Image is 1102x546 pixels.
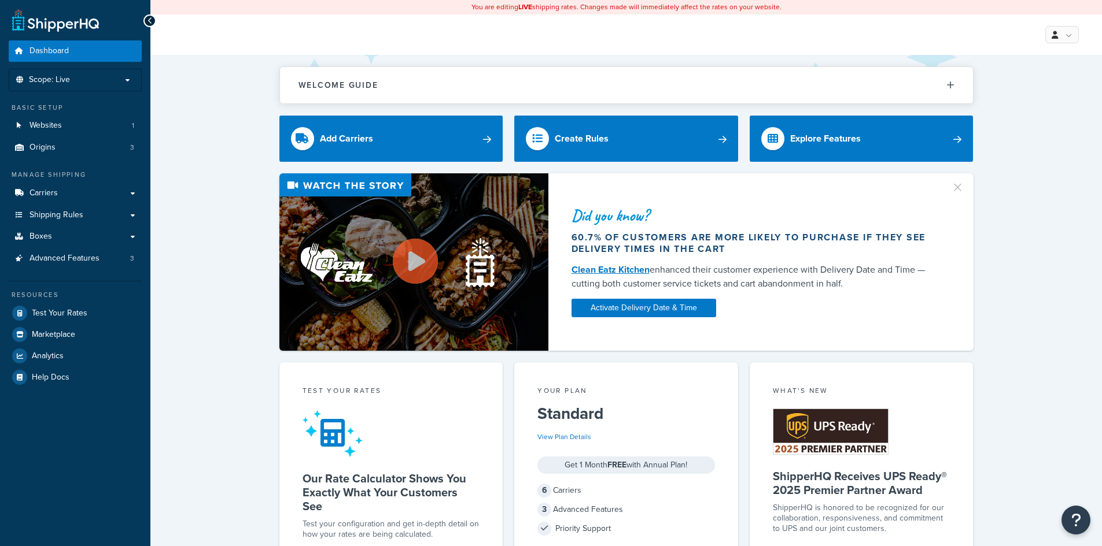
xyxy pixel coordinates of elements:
a: Origins3 [9,137,142,158]
a: View Plan Details [537,432,591,442]
h2: Welcome Guide [298,81,378,90]
a: Boxes [9,226,142,247]
a: Help Docs [9,367,142,388]
div: Did you know? [572,207,937,224]
a: Explore Features [750,116,974,162]
a: Add Carriers [279,116,503,162]
div: Resources [9,290,142,300]
div: What's New [773,385,950,399]
span: Carriers [30,188,58,198]
div: Add Carriers [320,131,373,147]
h5: Standard [537,404,715,423]
div: Your Plan [537,385,715,399]
a: Carriers [9,183,142,204]
a: Create Rules [514,116,738,162]
span: Help Docs [32,373,69,382]
span: Dashboard [30,46,69,56]
a: Shipping Rules [9,205,142,226]
div: 60.7% of customers are more likely to purchase if they see delivery times in the cart [572,232,937,255]
div: Advanced Features [537,502,715,518]
span: 1 [132,121,134,131]
span: Shipping Rules [30,210,83,220]
div: Explore Features [790,131,861,147]
span: 3 [130,143,134,153]
a: Websites1 [9,115,142,136]
span: 3 [537,503,551,517]
span: 6 [537,484,551,497]
span: Advanced Features [30,254,99,263]
li: Origins [9,137,142,158]
div: Create Rules [555,131,609,147]
div: Carriers [537,482,715,499]
a: Test Your Rates [9,303,142,324]
a: Analytics [9,346,142,366]
p: ShipperHQ is honored to be recognized for our collaboration, responsiveness, and commitment to UP... [773,503,950,534]
div: Get 1 Month with Annual Plan! [537,456,715,474]
a: Marketplace [9,324,142,345]
div: Test your configuration and get in-depth detail on how your rates are being calculated. [303,519,480,540]
span: Origins [30,143,56,153]
button: Open Resource Center [1062,506,1090,534]
h5: ShipperHQ Receives UPS Ready® 2025 Premier Partner Award [773,469,950,497]
div: Basic Setup [9,103,142,113]
div: enhanced their customer experience with Delivery Date and Time — cutting both customer service ti... [572,263,937,291]
span: Marketplace [32,330,75,340]
li: Websites [9,115,142,136]
button: Welcome Guide [280,67,973,103]
span: Boxes [30,232,52,242]
a: Clean Eatz Kitchen [572,263,650,276]
div: Priority Support [537,521,715,537]
span: Websites [30,121,62,131]
span: Test Your Rates [32,309,87,318]
h5: Our Rate Calculator Shows You Exactly What Your Customers See [303,471,480,513]
a: Advanced Features3 [9,248,142,269]
b: LIVE [518,2,532,12]
span: Scope: Live [29,75,70,85]
span: 3 [130,254,134,263]
a: Dashboard [9,40,142,62]
a: Activate Delivery Date & Time [572,299,716,317]
li: Advanced Features [9,248,142,269]
span: Analytics [32,351,64,361]
div: Test your rates [303,385,480,399]
div: Manage Shipping [9,170,142,180]
img: Video thumbnail [279,173,548,351]
strong: FREE [607,459,626,471]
